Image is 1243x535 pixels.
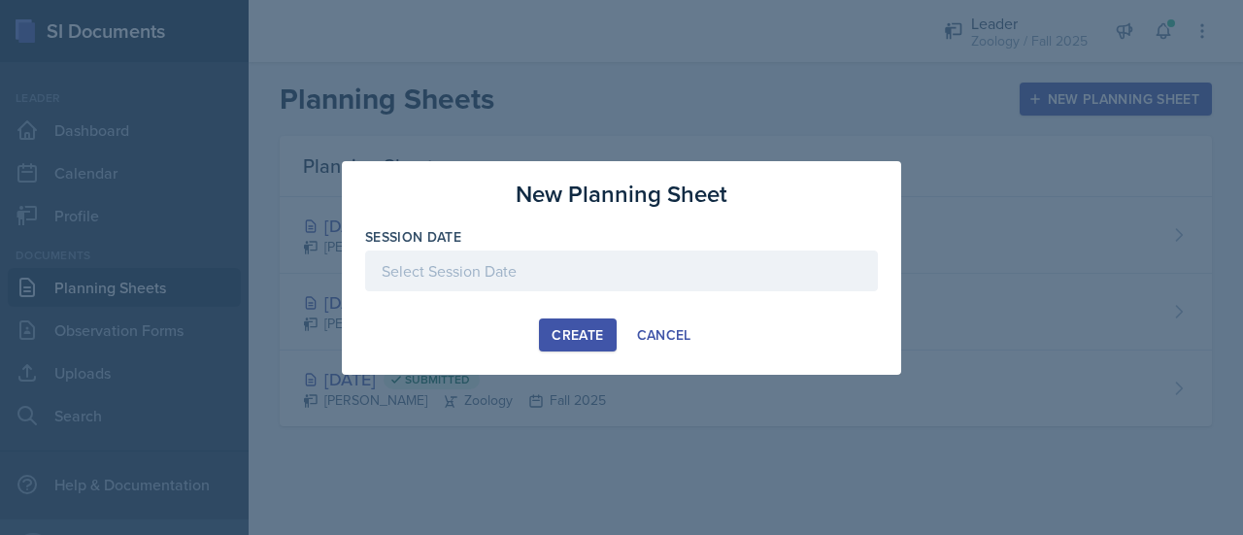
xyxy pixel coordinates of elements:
[637,327,691,343] div: Cancel
[365,227,461,247] label: Session Date
[552,327,603,343] div: Create
[516,177,727,212] h3: New Planning Sheet
[539,318,616,351] button: Create
[624,318,704,351] button: Cancel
